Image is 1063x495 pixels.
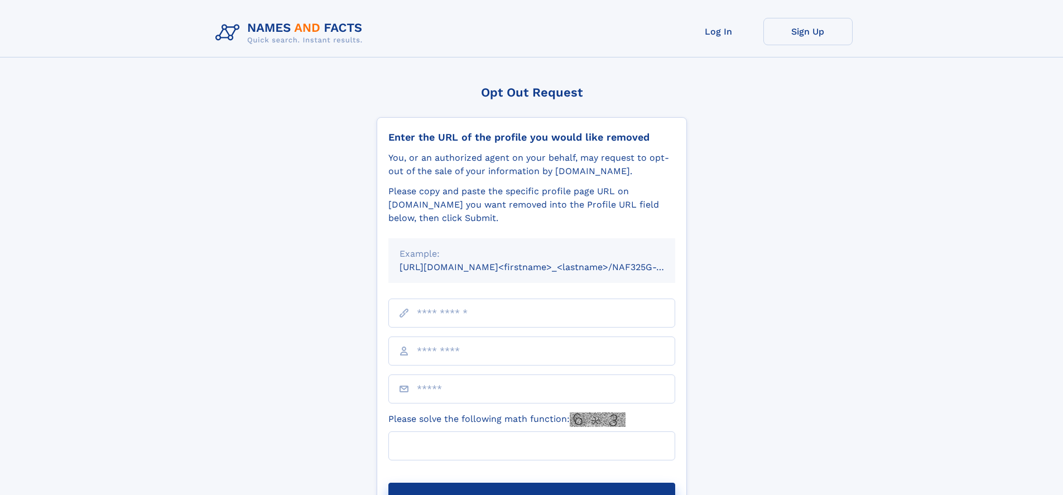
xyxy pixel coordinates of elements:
[400,262,696,272] small: [URL][DOMAIN_NAME]<firstname>_<lastname>/NAF325G-xxxxxxxx
[674,18,763,45] a: Log In
[763,18,853,45] a: Sign Up
[377,85,687,99] div: Opt Out Request
[388,185,675,225] div: Please copy and paste the specific profile page URL on [DOMAIN_NAME] you want removed into the Pr...
[400,247,664,261] div: Example:
[211,18,372,48] img: Logo Names and Facts
[388,131,675,143] div: Enter the URL of the profile you would like removed
[388,151,675,178] div: You, or an authorized agent on your behalf, may request to opt-out of the sale of your informatio...
[388,412,626,427] label: Please solve the following math function:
